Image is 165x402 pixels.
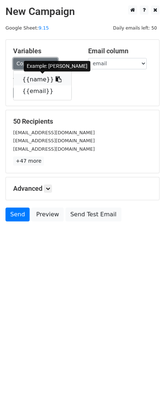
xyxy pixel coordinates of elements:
a: Daily emails left: 50 [110,25,160,31]
iframe: Chat Widget [128,367,165,402]
a: Send [5,208,30,221]
a: {{name}} [14,74,71,85]
small: Google Sheet: [5,25,49,31]
h2: New Campaign [5,5,160,18]
small: [EMAIL_ADDRESS][DOMAIN_NAME] [13,146,95,152]
a: {{email}} [14,85,71,97]
h5: 50 Recipients [13,117,152,125]
div: 聊天小组件 [128,367,165,402]
h5: Variables [13,47,77,55]
span: Daily emails left: 50 [110,24,160,32]
small: [EMAIL_ADDRESS][DOMAIN_NAME] [13,138,95,143]
a: Preview [31,208,64,221]
div: Example: [PERSON_NAME] [24,61,90,71]
small: [EMAIL_ADDRESS][DOMAIN_NAME] [13,130,95,135]
h5: Advanced [13,185,152,193]
a: Send Test Email [65,208,121,221]
h5: Email column [88,47,152,55]
a: +47 more [13,156,44,166]
a: 9.15 [38,25,49,31]
a: Copy/paste... [13,58,58,69]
